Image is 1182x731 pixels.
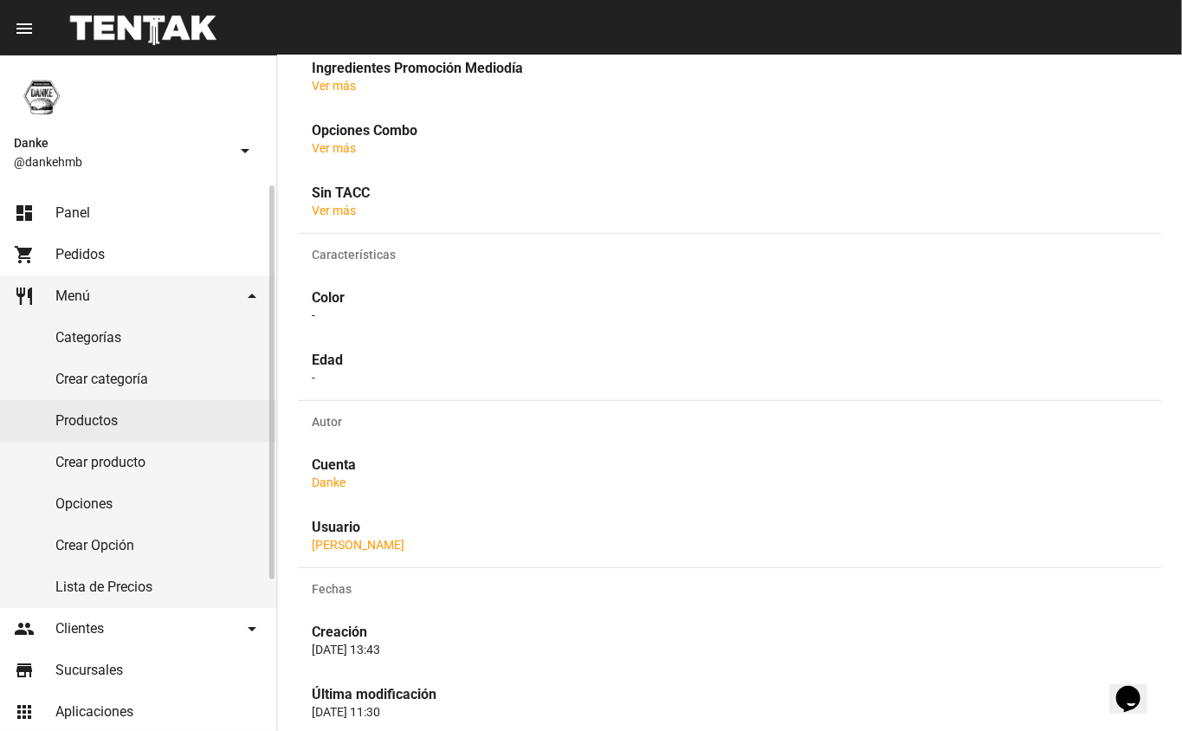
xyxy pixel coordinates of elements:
[312,456,356,473] strong: Cuenta
[312,369,1147,386] p: -
[1109,662,1165,714] iframe: chat widget
[14,660,35,681] mat-icon: store
[55,662,123,679] span: Sucursales
[312,79,356,93] a: Ver más
[312,60,523,76] strong: Ingredientes Promoción Mediodía
[312,475,346,489] a: Danke
[14,133,228,153] span: Danke
[14,18,35,39] mat-icon: menu
[312,307,1147,324] p: -
[312,624,367,640] strong: Creación
[312,248,1147,262] span: Características
[312,703,1147,721] p: [DATE] 11:30
[312,415,1147,429] span: Autor
[312,184,370,201] strong: Sin TACC
[312,538,404,552] a: [PERSON_NAME]
[14,203,35,223] mat-icon: dashboard
[55,703,133,721] span: Aplicaciones
[14,618,35,639] mat-icon: people
[312,204,356,217] a: Ver más
[312,352,343,368] strong: Edad
[312,519,360,535] strong: Usuario
[312,122,417,139] strong: Opciones Combo
[312,641,1147,658] p: [DATE] 13:43
[312,686,436,702] strong: Última modificación
[55,620,104,637] span: Clientes
[235,140,255,161] mat-icon: arrow_drop_down
[14,244,35,265] mat-icon: shopping_cart
[14,69,69,125] img: 1d4517d0-56da-456b-81f5-6111ccf01445.png
[242,618,262,639] mat-icon: arrow_drop_down
[55,204,90,222] span: Panel
[312,289,345,306] strong: Color
[14,153,228,171] span: @dankehmb
[242,286,262,307] mat-icon: arrow_drop_down
[14,702,35,722] mat-icon: apps
[312,141,356,155] a: Ver más
[312,582,1147,596] span: Fechas
[14,286,35,307] mat-icon: restaurant
[55,246,105,263] span: Pedidos
[55,288,90,305] span: Menú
